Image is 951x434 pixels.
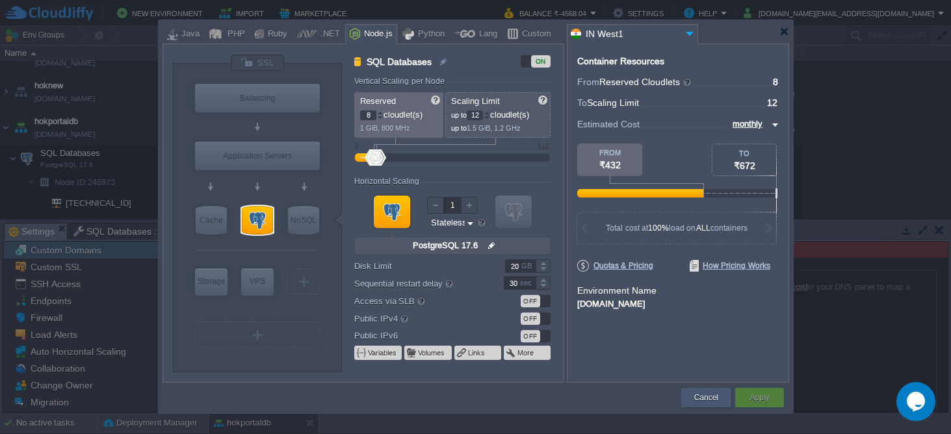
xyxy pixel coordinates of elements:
span: Scaling Limit [451,96,500,106]
div: 512 [538,142,549,150]
button: Variables [368,348,398,358]
div: OFF [521,295,540,307]
div: OFF [521,313,540,325]
div: Container Resources [577,57,664,66]
div: Cache [196,206,227,235]
p: cloudlet(s) [360,107,439,120]
span: 12 [767,97,777,108]
span: ₹432 [599,160,621,170]
label: Disk Limit [354,259,486,273]
div: Create New Layer [287,268,320,294]
span: Scaling Limit [587,97,639,108]
div: Java [177,25,200,44]
div: VPS [241,268,274,294]
button: More [517,348,535,358]
div: ON [531,55,551,68]
div: NoSQL Databases [288,206,319,235]
div: Custom [518,25,551,44]
label: Access via SLB [354,294,486,308]
div: Storage [195,268,228,294]
div: sec [520,277,534,289]
div: Ruby [264,25,287,44]
span: Reserved [360,96,396,106]
div: Python [414,25,445,44]
label: Public IPv4 [354,311,486,325]
div: 0 [355,142,359,150]
button: Apply [749,391,769,404]
div: Balancing [195,84,320,112]
div: Elastic VPS [241,268,274,296]
div: .NET [317,25,340,44]
div: Load Balancer [195,84,320,112]
button: Volumes [418,348,446,358]
div: SQL Databases [242,206,273,235]
span: up to [451,124,467,132]
div: [DOMAIN_NAME] [577,297,779,309]
span: How Pricing Works [690,260,770,272]
span: Quotas & Pricing [577,260,653,272]
div: Lang [475,25,497,44]
div: Storage Containers [195,268,228,296]
div: NoSQL [288,206,319,235]
div: Vertical Scaling per Node [354,77,448,86]
label: Public IPv6 [354,329,486,342]
span: Reserved Cloudlets [599,77,692,87]
div: Application Servers [195,142,320,170]
label: Sequential restart delay [354,276,486,290]
span: ₹672 [734,160,755,171]
div: Node.js [360,25,393,44]
span: up to [451,111,467,119]
div: Horizontal Scaling [354,177,423,186]
span: 1.5 GiB, 1.2 GHz [467,124,521,132]
p: cloudlet(s) [451,107,546,120]
span: To [577,97,587,108]
span: Estimated Cost [577,117,640,131]
button: Links [468,348,486,358]
div: TO [712,149,776,157]
span: 8 [773,77,778,87]
span: 1 GiB, 800 MHz [360,124,410,132]
span: From [577,77,599,87]
iframe: chat widget [896,382,938,421]
div: OFF [521,330,540,342]
div: FROM [577,149,642,157]
div: PHP [224,25,245,44]
label: Environment Name [577,285,657,296]
button: Cancel [694,391,718,404]
div: Create New Layer [195,322,320,348]
div: GB [521,260,534,272]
